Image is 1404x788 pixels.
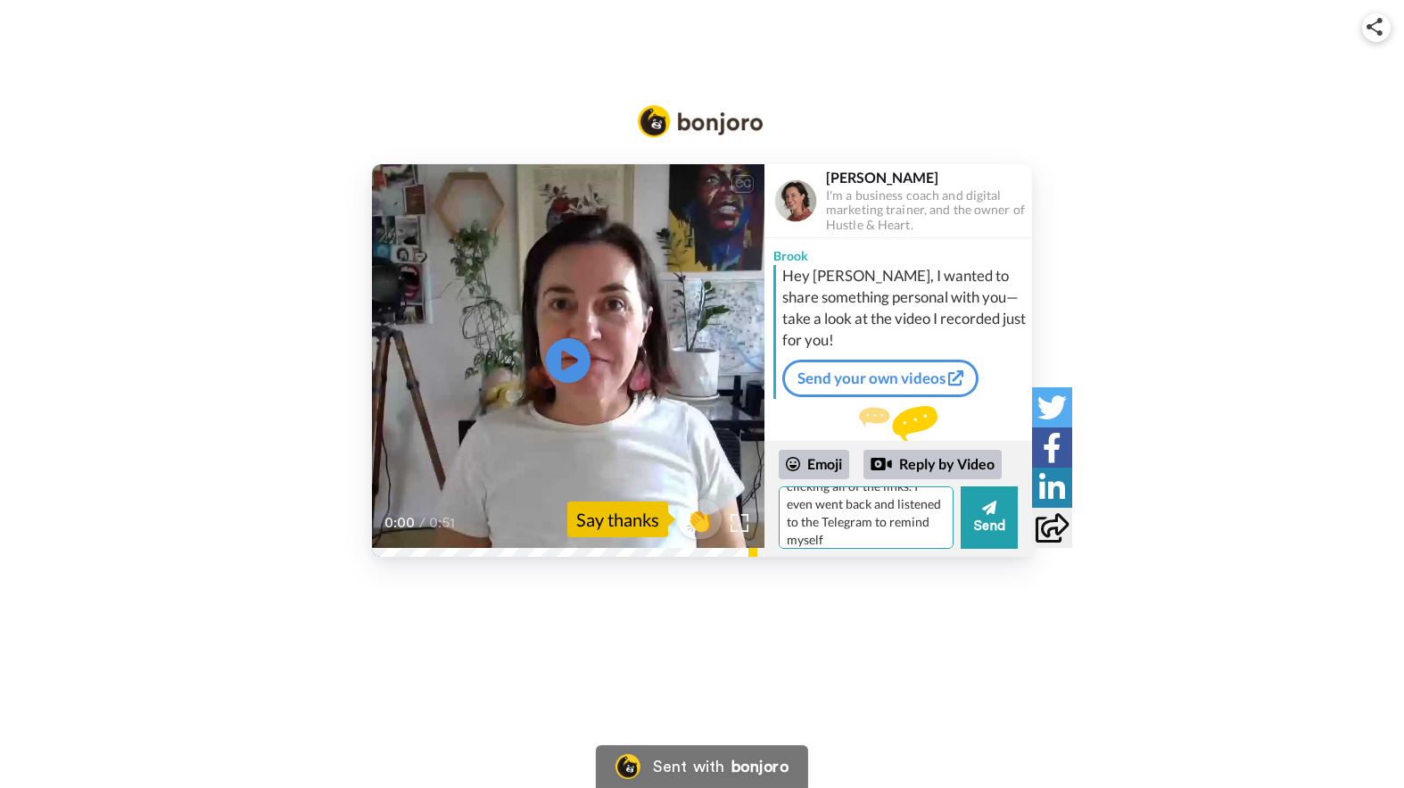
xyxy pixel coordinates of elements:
[567,502,668,537] div: Say thanks
[677,499,722,539] button: 👏
[731,514,748,532] img: Full screen
[677,505,722,534] span: 👏
[859,406,937,442] img: message.svg
[1367,18,1383,36] img: ic_share.svg
[779,486,954,549] textarea: Yes yes yes, I have indeed been flirting with Ignite and clicking all of the links. I even went b...
[826,169,1031,186] div: [PERSON_NAME]
[419,512,425,534] span: /
[638,105,763,137] img: Bonjoro Logo
[871,453,892,475] div: Reply by Video
[961,486,1018,549] button: Send
[826,188,1031,233] div: I'm a business coach and digital marketing trainer, and the owner of Hustle & Heart.
[863,450,1002,480] div: Reply by Video
[429,512,460,534] span: 0:51
[774,179,817,222] img: Profile Image
[764,406,1032,471] div: Send Brook a reply.
[731,175,754,193] div: CC
[782,360,979,397] a: Send your own videos
[384,512,416,534] span: 0:00
[782,265,1028,351] div: Hey [PERSON_NAME], I wanted to share something personal with you—take a look at the video I recor...
[779,450,849,478] div: Emoji
[764,238,1032,265] div: Brook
